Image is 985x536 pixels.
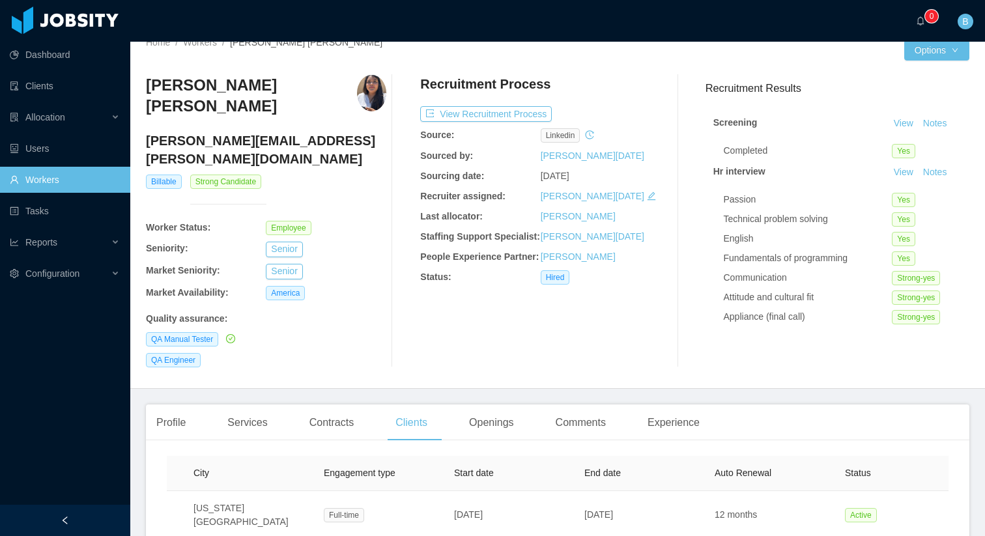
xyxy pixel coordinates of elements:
a: icon: pie-chartDashboard [10,42,120,68]
i: icon: bell [916,16,925,25]
b: Sourced by: [420,150,473,161]
a: View [889,167,918,177]
div: Profile [146,404,196,441]
span: [DATE] [584,509,613,520]
div: Appliance (final call) [724,310,892,324]
sup: 0 [925,10,938,23]
strong: Hr interview [713,166,765,176]
a: icon: userWorkers [10,167,120,193]
div: Communication [724,271,892,285]
div: Contracts [299,404,364,441]
div: Clients [385,404,438,441]
span: City [193,468,209,478]
h4: [PERSON_NAME][EMAIL_ADDRESS][PERSON_NAME][DOMAIN_NAME] [146,132,386,168]
span: Start date [454,468,494,478]
button: Notes [918,116,952,132]
a: icon: profileTasks [10,198,120,224]
b: Quality assurance : [146,313,227,324]
button: Optionsicon: down [904,40,969,61]
b: Source: [420,130,454,140]
b: Seniority: [146,243,188,253]
div: Passion [724,193,892,206]
button: Senior [266,264,302,279]
b: Recruiter assigned: [420,191,506,201]
a: icon: check-circle [223,333,235,344]
div: Comments [545,404,616,441]
span: Configuration [25,268,79,279]
b: Market Seniority: [146,265,220,275]
div: Openings [459,404,524,441]
a: [PERSON_NAME] [541,211,616,221]
a: icon: robotUsers [10,135,120,162]
span: linkedin [541,128,580,143]
div: Completed [724,144,892,158]
span: [DATE] [454,509,483,520]
span: / [175,37,178,48]
b: Worker Status: [146,222,210,233]
span: Yes [892,251,915,266]
a: icon: auditClients [10,73,120,99]
a: [PERSON_NAME] [541,251,616,262]
span: Strong Candidate [190,175,261,189]
b: Market Availability: [146,287,229,298]
span: Strong-yes [892,271,940,285]
span: Yes [892,193,915,207]
span: Yes [892,232,915,246]
span: [PERSON_NAME] [PERSON_NAME] [230,37,382,48]
div: English [724,232,892,246]
i: icon: history [585,130,594,139]
a: [PERSON_NAME][DATE] [541,150,644,161]
span: B [962,14,968,29]
span: Reports [25,237,57,247]
a: Home [146,37,170,48]
span: [DATE] [541,171,569,181]
span: Engagement type [324,468,395,478]
span: QA Manual Tester [146,332,218,346]
div: Fundamentals of programming [724,251,892,265]
i: icon: setting [10,269,19,278]
a: [PERSON_NAME][DATE] [541,231,644,242]
div: Experience [637,404,710,441]
b: Last allocator: [420,211,483,221]
b: People Experience Partner: [420,251,539,262]
i: icon: edit [647,191,656,201]
span: Active [845,508,877,522]
span: Yes [892,144,915,158]
span: Billable [146,175,182,189]
i: icon: solution [10,113,19,122]
span: QA Engineer [146,353,201,367]
span: Strong-yes [892,310,940,324]
h3: [PERSON_NAME] [PERSON_NAME] [146,75,357,117]
div: Technical problem solving [724,212,892,226]
span: America [266,286,305,300]
span: Yes [892,212,915,227]
img: 30dc8405-61c4-4496-b1f2-8e9751bf826b_66b27d825cbf6-400w.png [357,75,386,111]
span: Auto Renewal [715,468,771,478]
i: icon: check-circle [226,334,235,343]
a: Workers [183,37,217,48]
button: icon: exportView Recruitment Process [420,106,552,122]
span: Employee [266,221,311,235]
span: Hired [541,270,570,285]
b: Sourcing date: [420,171,484,181]
button: Notes [918,165,952,180]
h3: Recruitment Results [706,80,969,96]
h4: Recruitment Process [420,75,550,93]
span: Status [845,468,871,478]
b: Staffing Support Specialist: [420,231,540,242]
button: Senior [266,242,302,257]
div: Services [217,404,278,441]
span: Allocation [25,112,65,122]
span: End date [584,468,621,478]
a: icon: exportView Recruitment Process [420,109,552,119]
span: Full-time [324,508,364,522]
b: Status: [420,272,451,282]
a: [PERSON_NAME][DATE] [541,191,644,201]
span: / [222,37,225,48]
span: Strong-yes [892,290,940,305]
i: icon: line-chart [10,238,19,247]
div: Attitude and cultural fit [724,290,892,304]
strong: Screening [713,117,758,128]
a: View [889,118,918,128]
